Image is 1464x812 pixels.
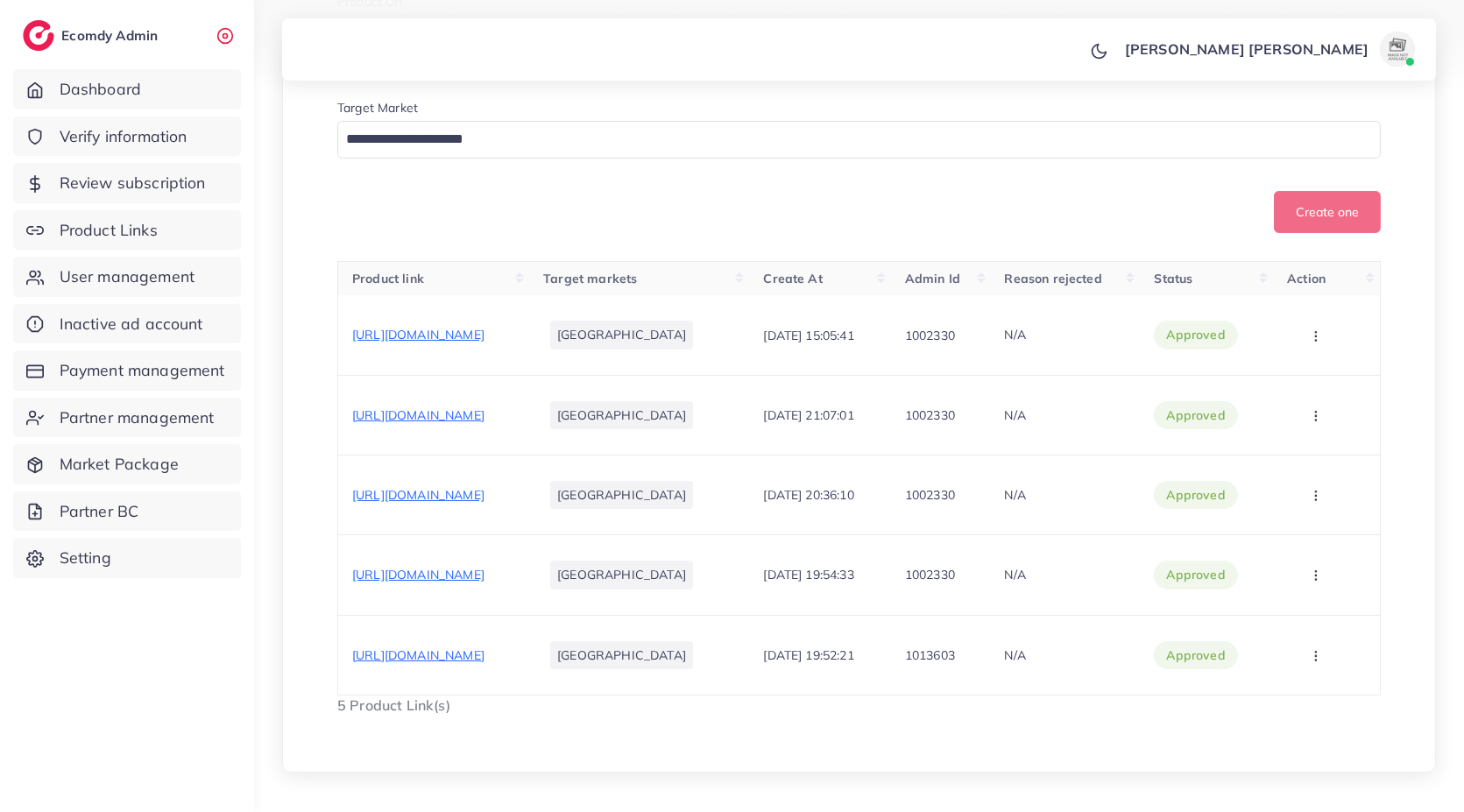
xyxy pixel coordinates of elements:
p: 1002330 [905,405,955,426]
span: [URL][DOMAIN_NAME] [352,487,484,503]
a: Verify information [13,117,241,157]
span: N/A [1005,487,1026,503]
span: Product Links [60,219,158,242]
span: Product link [352,271,424,286]
span: N/A [1005,327,1026,342]
span: approved [1166,486,1225,504]
p: [DATE] 21:07:01 [763,405,853,426]
span: Admin Id [905,271,960,286]
span: [URL][DOMAIN_NAME] [352,327,484,342]
a: Payment management [13,350,241,391]
p: [DATE] 20:36:10 [763,484,853,505]
h2: Ecomdy Admin [61,27,162,44]
p: 1002330 [905,484,955,505]
span: Market Package [60,453,179,476]
span: Review subscription [60,172,206,194]
span: [URL][DOMAIN_NAME] [352,407,484,423]
span: Inactive ad account [60,313,203,335]
span: Partner BC [60,500,139,523]
input: Search for option [340,126,1358,153]
span: N/A [1005,647,1026,663]
span: Dashboard [60,78,141,101]
span: N/A [1005,567,1026,583]
a: Partner BC [13,491,241,532]
span: Payment management [60,359,225,382]
span: Action [1287,271,1326,286]
p: [DATE] 15:05:41 [763,325,853,346]
label: Target Market [337,99,418,117]
span: Target markets [543,271,637,286]
a: Review subscription [13,163,241,203]
span: Create At [763,271,822,286]
p: 1002330 [905,564,955,585]
span: Status [1154,271,1192,286]
span: Partner management [60,406,215,429]
a: Product Links [13,210,241,251]
span: Verify information [60,125,187,148]
button: Create one [1274,191,1381,233]
span: approved [1166,646,1225,664]
span: approved [1166,326,1225,343]
img: avatar [1380,32,1415,67]
p: [PERSON_NAME] [PERSON_NAME] [1125,39,1369,60]
a: User management [13,257,241,297]
span: approved [1166,406,1225,424]
li: [GEOGRAPHIC_DATA] [550,561,693,589]
p: [DATE] 19:54:33 [763,564,853,585]
span: 5 Product Link(s) [337,696,450,714]
a: Setting [13,538,241,578]
a: Inactive ad account [13,304,241,344]
li: [GEOGRAPHIC_DATA] [550,321,693,349]
a: Dashboard [13,69,241,109]
p: 1002330 [905,325,955,346]
img: logo [23,20,54,51]
a: Market Package [13,444,241,484]
li: [GEOGRAPHIC_DATA] [550,481,693,509]
a: Partner management [13,398,241,438]
span: [URL][DOMAIN_NAME] [352,647,484,663]
span: Setting [60,547,111,569]
span: [URL][DOMAIN_NAME] [352,567,484,583]
a: [PERSON_NAME] [PERSON_NAME]avatar [1115,32,1422,67]
p: [DATE] 19:52:21 [763,645,853,666]
span: approved [1166,566,1225,583]
span: User management [60,265,194,288]
div: Search for option [337,121,1381,159]
li: [GEOGRAPHIC_DATA] [550,401,693,429]
p: 1013603 [905,645,955,666]
a: logoEcomdy Admin [23,20,162,51]
li: [GEOGRAPHIC_DATA] [550,641,693,669]
span: N/A [1005,407,1026,423]
span: Reason rejected [1005,271,1102,286]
